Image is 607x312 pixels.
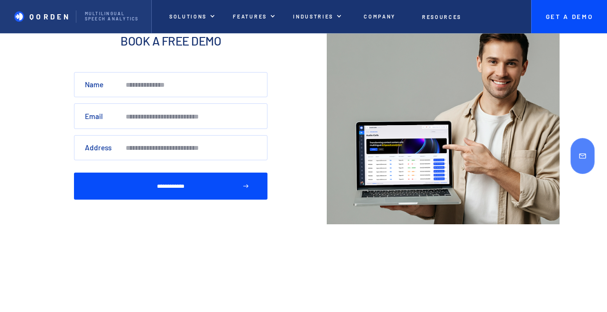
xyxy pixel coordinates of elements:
p: Qorden [29,12,71,21]
label: Email [85,112,103,120]
p: Company [364,14,395,20]
form: Inquiry form [64,72,277,200]
p: Get A Demo [541,13,598,20]
p: Solutions [169,14,207,20]
p: Book a free demo [64,34,277,47]
p: features [233,14,267,20]
label: Address [85,143,111,152]
p: INDUSTRIES [293,14,333,20]
p: Resources [422,14,461,20]
p: Multilingual Speech analytics [85,11,142,22]
label: Name [85,80,103,89]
